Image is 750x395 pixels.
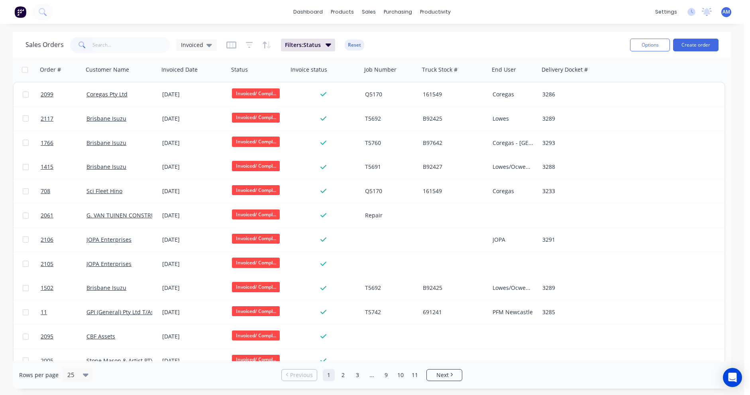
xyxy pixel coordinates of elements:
a: Page 2 [337,369,349,381]
span: Invoiced [181,41,203,49]
div: [DATE] [162,284,226,292]
span: 708 [41,187,50,195]
div: B92425 [423,115,483,123]
span: Previous [290,371,313,379]
div: [DATE] [162,90,226,98]
div: 161549 [423,187,483,195]
div: [DATE] [162,187,226,195]
span: Invoiced/ Compl... [232,185,280,195]
span: 1766 [41,139,53,147]
span: Invoiced/ Compl... [232,88,280,98]
a: Brisbane Isuzu [86,115,126,122]
div: T5760 [365,139,414,147]
a: Page 9 [380,369,392,381]
span: Invoiced/ Compl... [232,161,280,171]
div: Invoice status [291,66,327,74]
div: Lowes/Ocwen Energy [493,163,534,171]
a: 2005 [41,349,86,373]
div: [DATE] [162,236,226,244]
a: 708 [41,179,86,203]
div: End User [492,66,516,74]
div: Coregas [493,90,534,98]
h1: Sales Orders [26,41,64,49]
span: 1415 [41,163,53,171]
div: 3291 [542,236,624,244]
a: 11 [41,300,86,324]
a: Next page [427,371,462,379]
div: Truck Stock # [422,66,457,74]
span: 2106 [41,236,53,244]
div: Open Intercom Messenger [723,368,742,387]
div: Order # [40,66,61,74]
a: 1766 [41,131,86,155]
a: 2061 [41,203,86,227]
span: Next [436,371,449,379]
span: 2005 [41,357,53,365]
a: Page 10 [395,369,406,381]
a: 2105 [41,252,86,276]
a: 2099 [41,82,86,106]
div: 3288 [542,163,624,171]
div: [DATE] [162,139,226,147]
button: Options [630,39,670,51]
div: 3286 [542,90,624,98]
div: [DATE] [162,308,226,316]
div: [DATE] [162,357,226,365]
a: Sci Fleet Hino [86,187,122,195]
span: Invoiced/ Compl... [232,282,280,292]
span: 2117 [41,115,53,123]
div: T5742 [365,308,414,316]
a: Brisbane Isuzu [86,163,126,170]
div: [DATE] [162,211,226,219]
div: 3289 [542,284,624,292]
div: Q5170 [365,90,414,98]
span: AM [723,8,730,16]
span: Invoiced/ Compl... [232,306,280,316]
span: Rows per page [19,371,59,379]
a: 2106 [41,228,86,252]
input: Search... [92,37,170,53]
a: 1502 [41,276,86,300]
a: Brisbane Isuzu [86,139,126,147]
div: JOPA [493,236,534,244]
div: Delivery Docket # [542,66,588,74]
a: Coregas Pty Ltd [86,90,128,98]
a: Stone Mason & Artist PTY. Limited [86,357,177,364]
a: Brisbane Isuzu [86,284,126,291]
div: [DATE] [162,332,226,340]
div: Lowes [493,115,534,123]
button: Filters:Status [281,39,335,51]
div: [DATE] [162,260,226,268]
div: Customer Name [86,66,129,74]
span: 2099 [41,90,53,98]
div: T5691 [365,163,414,171]
span: 11 [41,308,47,316]
span: Filters: Status [285,41,321,49]
div: productivity [416,6,455,18]
span: Invoiced/ Compl... [232,258,280,268]
span: 2061 [41,211,53,219]
a: Page 3 [351,369,363,381]
div: B92427 [423,163,483,171]
a: 2117 [41,107,86,131]
div: [DATE] [162,163,226,171]
div: [DATE] [162,115,226,123]
img: Factory [14,6,26,18]
div: 161549 [423,90,483,98]
div: 3289 [542,115,624,123]
a: Page 11 [409,369,421,381]
span: 2105 [41,260,53,268]
div: B97642 [423,139,483,147]
span: Invoiced/ Compl... [232,137,280,147]
div: sales [358,6,380,18]
div: Coregas [493,187,534,195]
a: JOPA Enterprises [86,260,132,268]
div: T5692 [365,115,414,123]
button: Reset [345,39,364,51]
span: 1502 [41,284,53,292]
span: Invoiced/ Compl... [232,113,280,123]
a: GPI (General) Pty Ltd T/As PFM Logistics [86,308,191,316]
div: PFM Newcastle [493,308,534,316]
span: Invoiced/ Compl... [232,234,280,244]
div: 3233 [542,187,624,195]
